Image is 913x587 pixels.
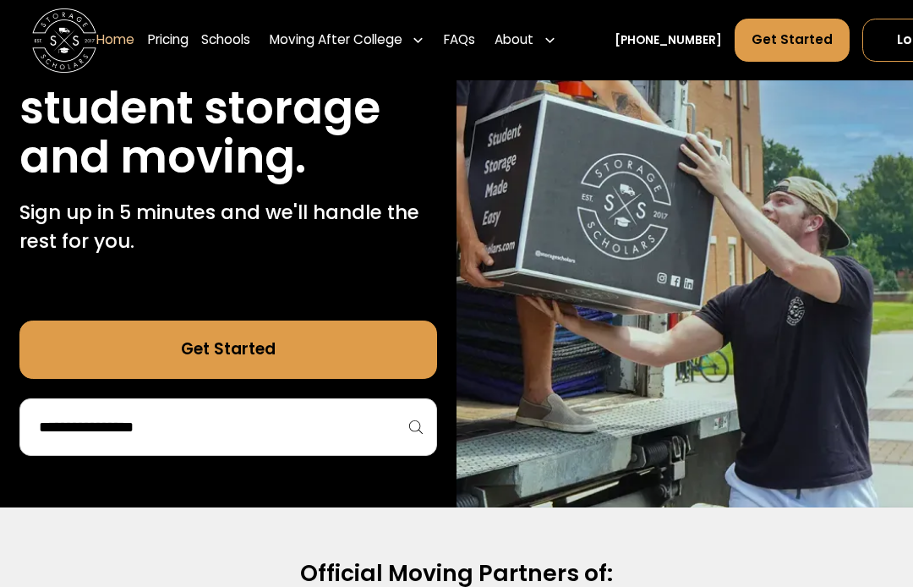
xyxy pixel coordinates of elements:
[735,19,850,63] a: Get Started
[495,30,533,50] div: About
[32,8,96,73] a: home
[148,18,189,63] a: Pricing
[19,198,437,256] p: Sign up in 5 minutes and we'll handle the rest for you.
[489,18,563,63] div: About
[615,32,722,49] a: [PHONE_NUMBER]
[270,30,402,50] div: Moving After College
[19,36,437,182] h1: Stress free student storage and moving.
[96,18,134,63] a: Home
[32,8,96,73] img: Storage Scholars main logo
[19,321,437,379] a: Get Started
[263,18,431,63] div: Moving After College
[201,18,250,63] a: Schools
[444,18,475,63] a: FAQs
